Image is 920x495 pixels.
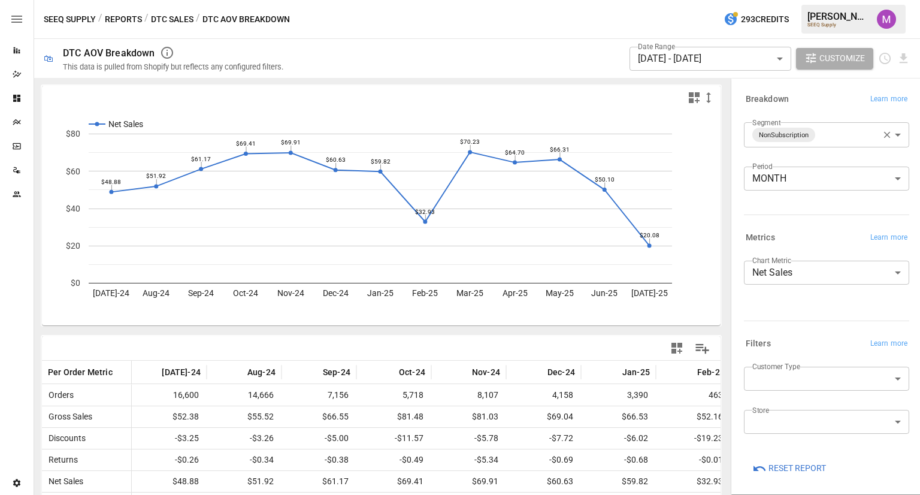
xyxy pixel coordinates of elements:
span: 3,390 [625,385,650,406]
span: [DATE]-24 [162,366,201,378]
img: Umer Muhammed [877,10,896,29]
span: Per Order Metric [48,366,113,378]
span: $81.48 [395,406,425,427]
label: Customer Type [752,361,800,372]
span: $81.03 [470,406,500,427]
span: $59.82 [620,471,650,492]
text: $69.41 [236,140,256,147]
text: $51.92 [146,173,166,179]
text: Oct-24 [233,288,258,298]
text: $50.10 [595,176,615,183]
span: Learn more [870,338,907,350]
span: $52.16 [695,406,725,427]
span: Reset Report [768,461,826,476]
span: -$0.38 [323,449,350,470]
h6: Metrics [746,231,775,245]
text: May-25 [546,288,574,298]
span: 293 Credits [741,12,789,27]
label: Chart Metric [752,255,791,265]
span: 14,666 [246,385,276,406]
h6: Breakdown [746,93,789,106]
span: $52.38 [171,406,201,427]
span: -$0.01 [697,449,725,470]
text: Jun-25 [591,288,618,298]
span: Learn more [870,93,907,105]
text: $20.08 [640,232,659,239]
label: Segment [752,117,780,128]
label: Date Range [638,41,675,52]
div: A chart. [42,110,712,325]
span: Net Sales [44,476,83,486]
button: SEEQ Supply [44,12,96,27]
text: Aug-24 [143,288,170,298]
button: Reset Report [744,458,834,479]
text: $80 [66,129,80,138]
span: -$11.57 [393,428,425,449]
span: $66.53 [620,406,650,427]
button: Download report [897,52,910,65]
span: Learn more [870,232,907,244]
text: Sep-24 [188,288,214,298]
span: $69.41 [395,471,425,492]
text: [DATE]-25 [631,288,668,298]
h6: Filters [746,337,771,351]
div: 🛍 [44,53,53,64]
text: Dec-24 [323,288,349,298]
span: -$5.78 [473,428,500,449]
text: $0 [71,278,80,288]
div: / [98,12,102,27]
text: Net Sales [108,119,143,129]
button: Umer Muhammed [870,2,903,36]
button: Reports [105,12,142,27]
span: $51.92 [246,471,276,492]
text: $69.91 [281,139,301,146]
span: Sep-24 [323,366,350,378]
div: Net Sales [744,261,909,285]
span: 4,158 [550,385,575,406]
span: $60.63 [545,471,575,492]
text: $64.70 [505,149,525,156]
text: $66.31 [550,146,570,153]
span: -$19.23 [692,428,725,449]
text: Jan-25 [367,288,394,298]
span: -$3.25 [173,428,201,449]
span: -$6.02 [622,428,650,449]
div: This data is pulled from Shopify but reflects any configured filters. [63,62,283,71]
span: Orders [44,390,74,400]
span: Returns [44,455,78,464]
text: $48.88 [101,179,121,185]
span: -$0.68 [622,449,650,470]
div: / [144,12,149,27]
span: 5,718 [401,385,425,406]
text: $40 [66,204,80,213]
text: Mar-25 [456,288,483,298]
text: $60 [66,167,80,176]
button: 293Credits [719,8,794,31]
span: 7,156 [326,385,350,406]
span: $55.52 [246,406,276,427]
text: $60.63 [326,156,346,163]
text: [DATE]-24 [93,288,129,298]
span: $32.93 [695,471,725,492]
text: $61.17 [191,156,211,162]
button: Schedule report [878,52,892,65]
span: Dec-24 [547,366,575,378]
text: $59.82 [371,158,391,165]
span: $66.55 [320,406,350,427]
span: -$5.00 [323,428,350,449]
text: $70.23 [460,138,480,145]
label: Period [752,161,773,171]
span: -$7.72 [547,428,575,449]
span: Customize [819,51,865,66]
span: -$0.34 [248,449,276,470]
span: -$3.26 [248,428,276,449]
span: $69.91 [470,471,500,492]
text: $32.93 [415,209,435,215]
span: Discounts [44,433,86,443]
span: Nov-24 [472,366,500,378]
div: [PERSON_NAME] [807,11,870,22]
span: 463 [707,385,725,406]
text: Nov-24 [277,288,304,298]
span: Oct-24 [399,366,425,378]
button: Manage Columns [689,335,716,362]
